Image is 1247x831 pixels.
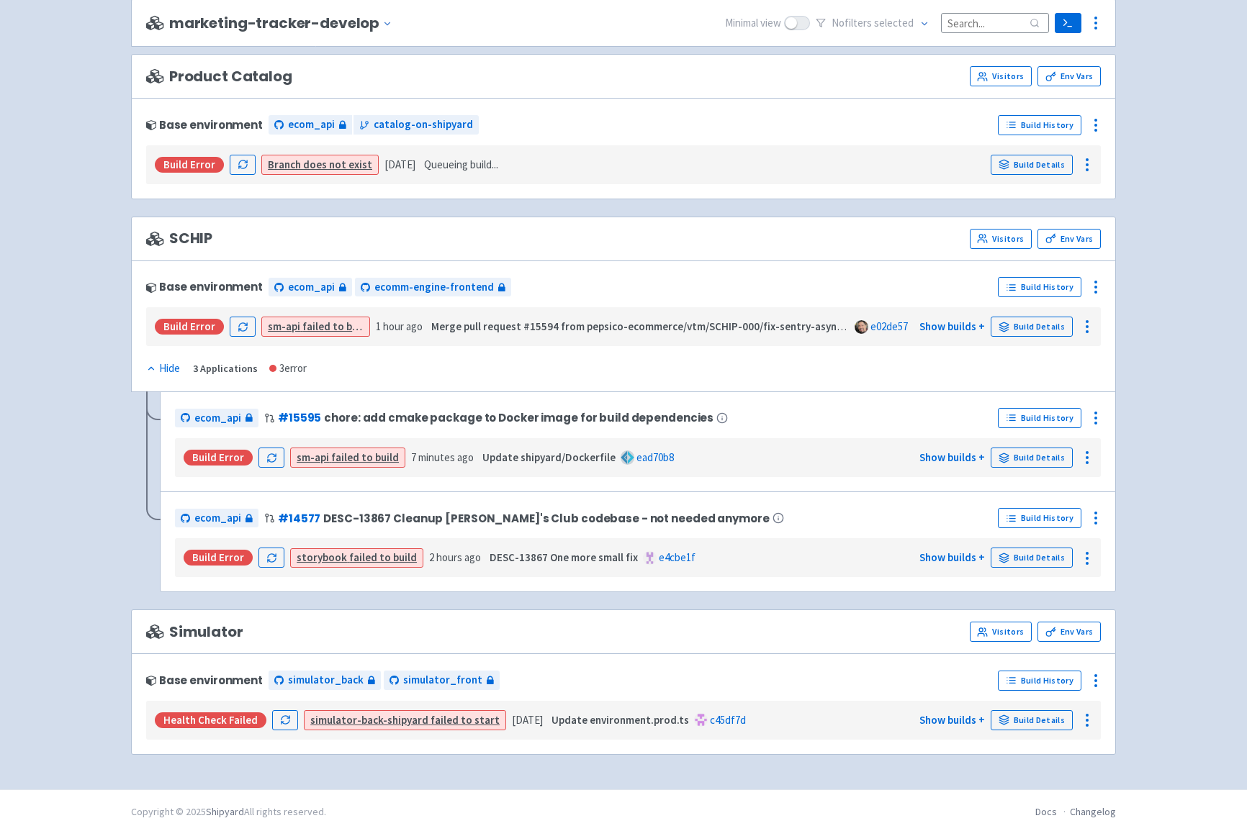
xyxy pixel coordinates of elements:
[175,409,258,428] a: ecom_api
[1035,805,1057,818] a: Docs
[355,278,511,297] a: ecomm-engine-frontend
[146,624,243,640] span: Simulator
[169,15,398,32] button: marketing-tracker-develop
[175,509,258,528] a: ecom_api
[874,16,914,29] span: selected
[206,805,244,818] a: Shipyard
[431,319,882,333] strong: Merge pull request #15594 from pepsico-ecommerce/vtm/SCHIP-000/fix-sentry-async-decode
[919,450,985,464] a: Show builds +
[184,550,253,566] div: Build Error
[411,450,474,464] time: 7 minutes ago
[288,672,364,689] span: simulator_back
[970,66,1032,86] a: Visitors
[998,408,1081,428] a: Build History
[193,360,258,377] div: 3 Applications
[194,410,241,427] span: ecom_api
[268,319,300,333] strong: sm-api
[146,360,180,377] div: Hide
[297,550,417,564] a: storybook failed to build
[310,713,428,727] strong: simulator-back-shipyard
[310,713,500,727] a: simulator-back-shipyard failed to start
[710,713,746,727] a: c45df7d
[146,360,181,377] button: Hide
[288,117,335,133] span: ecom_api
[403,672,482,689] span: simulator_front
[991,155,1073,175] a: Build Details
[323,512,769,525] span: DESC-13867 Cleanup [PERSON_NAME]'s Club codebase - not needed anymore
[155,712,266,728] div: Health check failed
[268,158,372,171] a: Branch does not exist
[146,674,263,686] div: Base environment
[998,115,1081,135] a: Build History
[941,13,1049,32] input: Search...
[297,450,399,464] a: sm-api failed to build
[919,550,985,564] a: Show builds +
[1055,13,1081,33] a: Terminal
[636,450,674,464] a: ead70b8
[131,804,326,819] div: Copyright © 2025 All rights reserved.
[269,115,352,135] a: ecom_api
[146,119,263,131] div: Base environment
[424,157,498,173] span: Queueing build...
[146,68,292,85] span: Product Catalog
[552,713,689,727] strong: Update environment.prod.ts
[919,319,985,333] a: Show builds +
[482,450,616,464] strong: Update shipyard/Dockerfile
[991,448,1073,468] a: Build Details
[374,117,473,133] span: catalog-on-shipyard
[268,319,370,333] a: sm-api failed to build
[354,115,479,135] a: catalog-on-shipyard
[278,410,321,425] a: #15595
[1037,229,1101,249] a: Env Vars
[374,279,494,296] span: ecomm-engine-frontend
[194,510,241,527] span: ecom_api
[429,550,481,564] time: 2 hours ago
[991,317,1073,337] a: Build Details
[376,319,423,333] time: 1 hour ago
[384,671,500,690] a: simulator_front
[146,281,263,293] div: Base environment
[297,550,347,564] strong: storybook
[919,713,985,727] a: Show builds +
[1037,622,1101,642] a: Env Vars
[725,15,781,32] span: Minimal view
[269,360,307,377] div: 3 error
[998,277,1081,297] a: Build History
[998,508,1081,528] a: Build History
[832,15,914,32] span: No filter s
[870,319,908,333] a: e02de57
[1070,805,1116,818] a: Changelog
[384,158,415,171] time: [DATE]
[991,548,1073,568] a: Build Details
[659,550,695,564] a: e4cbe1f
[155,319,224,335] div: Build Error
[288,279,335,296] span: ecom_api
[269,278,352,297] a: ecom_api
[297,450,329,464] strong: sm-api
[1037,66,1101,86] a: Env Vars
[146,230,212,247] span: SCHIP
[490,550,638,564] strong: DESC-13867 One more small fix
[998,671,1081,691] a: Build History
[970,622,1032,642] a: Visitors
[269,671,381,690] a: simulator_back
[512,713,543,727] time: [DATE]
[991,710,1073,730] a: Build Details
[184,450,253,466] div: Build Error
[278,511,320,526] a: #14577
[970,229,1032,249] a: Visitors
[324,412,713,424] span: chore: add cmake package to Docker image for build dependencies
[155,157,224,173] div: Build Error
